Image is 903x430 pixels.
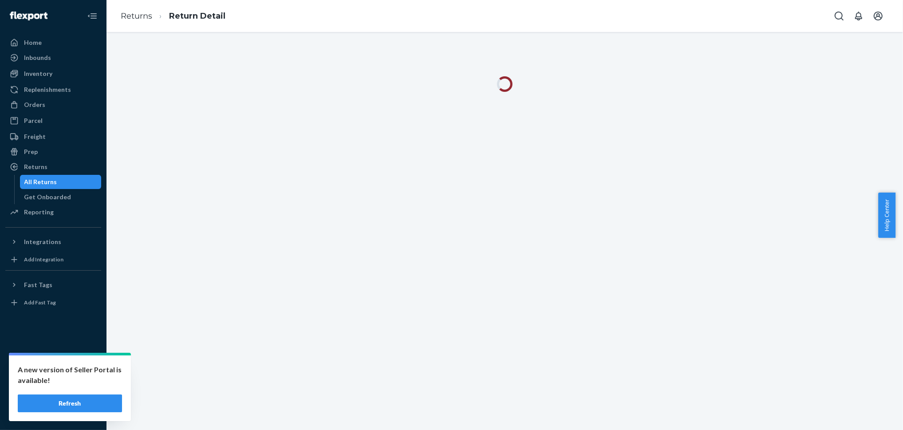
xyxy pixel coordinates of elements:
p: A new version of Seller Portal is available! [18,364,122,386]
a: Orders [5,98,101,112]
div: Add Fast Tag [24,299,56,306]
a: Help Center [5,390,101,404]
div: Prep [24,147,38,156]
a: Reporting [5,205,101,219]
button: Integrations [5,235,101,249]
a: Replenishments [5,83,101,97]
a: Return Detail [169,11,225,21]
button: Give Feedback [5,405,101,419]
div: Home [24,38,42,47]
div: Inventory [24,69,52,78]
button: Open account menu [869,7,887,25]
a: Get Onboarded [20,190,102,204]
button: Open notifications [850,7,868,25]
a: All Returns [20,175,102,189]
a: Settings [5,360,101,374]
div: Fast Tags [24,280,52,289]
button: Fast Tags [5,278,101,292]
a: Returns [121,11,152,21]
a: Prep [5,145,101,159]
a: Inbounds [5,51,101,65]
button: Close Navigation [83,7,101,25]
div: Replenishments [24,85,71,94]
a: Returns [5,160,101,174]
button: Talk to Support [5,375,101,389]
div: Get Onboarded [24,193,71,201]
div: Integrations [24,237,61,246]
div: Inbounds [24,53,51,62]
div: All Returns [24,178,57,186]
div: Reporting [24,208,54,217]
div: Returns [24,162,47,171]
div: Add Integration [24,256,63,263]
button: Refresh [18,394,122,412]
div: Orders [24,100,45,109]
img: Flexport logo [10,12,47,20]
a: Home [5,36,101,50]
div: Freight [24,132,46,141]
a: Freight [5,130,101,144]
button: Help Center [878,193,895,238]
button: Open Search Box [830,7,848,25]
ol: breadcrumbs [114,3,233,29]
div: Parcel [24,116,43,125]
a: Inventory [5,67,101,81]
a: Add Fast Tag [5,296,101,310]
a: Add Integration [5,252,101,267]
a: Parcel [5,114,101,128]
